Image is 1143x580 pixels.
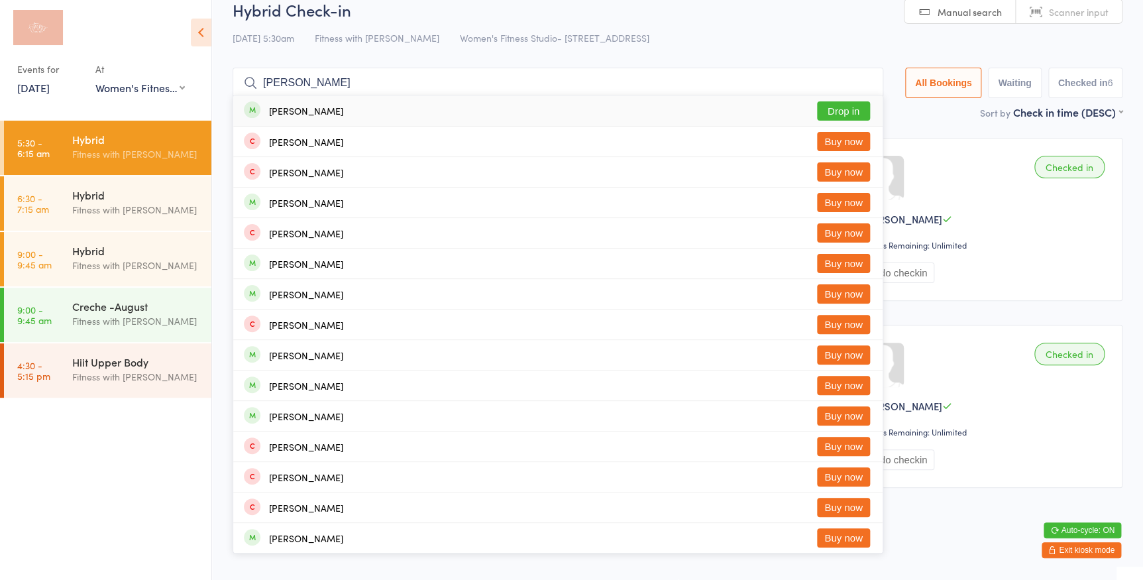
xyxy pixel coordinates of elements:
div: Check in time (DESC) [1013,105,1122,119]
button: Undo checkin [859,262,934,283]
label: Sort by [980,106,1010,119]
div: Classes Remaining: Unlimited [859,239,1109,251]
div: [PERSON_NAME] [269,502,343,513]
button: Buy now [817,467,870,487]
button: Buy now [817,162,870,182]
span: Fitness with [PERSON_NAME] [315,31,439,44]
div: [PERSON_NAME] [269,228,343,239]
div: Women's Fitness Studio- [STREET_ADDRESS] [95,80,185,95]
button: Undo checkin [859,449,934,470]
button: All Bookings [905,68,982,98]
button: Buy now [817,254,870,273]
div: Classes Remaining: Unlimited [859,426,1109,437]
button: Buy now [817,345,870,365]
div: [PERSON_NAME] [269,380,343,391]
a: 9:00 -9:45 amHybridFitness with [PERSON_NAME] [4,232,211,286]
button: Buy now [817,406,870,426]
div: [PERSON_NAME] [269,198,343,208]
time: 6:30 - 7:15 am [17,193,49,214]
div: Hiit Upper Body [72,355,200,369]
span: [PERSON_NAME] [863,399,942,413]
div: [PERSON_NAME] [269,289,343,300]
div: Checked in [1034,343,1105,365]
button: Buy now [817,223,870,243]
div: Fitness with [PERSON_NAME] [72,314,200,329]
a: 5:30 -6:15 amHybridFitness with [PERSON_NAME] [4,121,211,175]
button: Auto-cycle: ON [1044,522,1121,538]
button: Buy now [817,498,870,517]
a: 4:30 -5:15 pmHiit Upper BodyFitness with [PERSON_NAME] [4,343,211,398]
img: Fitness with Zoe [13,10,63,45]
div: Fitness with [PERSON_NAME] [72,202,200,217]
a: 9:00 -9:45 amCreche -AugustFitness with [PERSON_NAME] [4,288,211,342]
button: Buy now [817,315,870,334]
div: [PERSON_NAME] [269,472,343,483]
a: [DATE] [17,80,50,95]
div: 6 [1107,78,1113,88]
time: 4:30 - 5:15 pm [17,360,50,381]
div: [PERSON_NAME] [269,319,343,330]
div: [PERSON_NAME] [269,411,343,422]
div: Hybrid [72,243,200,258]
div: [PERSON_NAME] [269,137,343,147]
div: Events for [17,58,82,80]
div: Fitness with [PERSON_NAME] [72,258,200,273]
button: Buy now [817,284,870,304]
time: 5:30 - 6:15 am [17,137,50,158]
div: [PERSON_NAME] [269,350,343,361]
div: Hybrid [72,132,200,146]
time: 9:00 - 9:45 am [17,249,52,270]
div: [PERSON_NAME] [269,441,343,452]
button: Drop in [817,101,870,121]
button: Checked in6 [1048,68,1123,98]
div: [PERSON_NAME] [269,259,343,269]
button: Buy now [817,132,870,151]
span: Women's Fitness Studio- [STREET_ADDRESS] [460,31,649,44]
div: Hybrid [72,188,200,202]
input: Search [233,68,883,98]
span: [DATE] 5:30am [233,31,294,44]
div: [PERSON_NAME] [269,167,343,178]
div: Checked in [1034,156,1105,178]
button: Buy now [817,528,870,548]
div: Fitness with [PERSON_NAME] [72,369,200,384]
div: [PERSON_NAME] [269,105,343,116]
span: Scanner input [1049,5,1109,19]
a: 6:30 -7:15 amHybridFitness with [PERSON_NAME] [4,176,211,231]
div: [PERSON_NAME] [269,533,343,544]
span: Manual search [938,5,1002,19]
button: Exit kiosk mode [1042,542,1121,558]
span: [PERSON_NAME] [863,212,942,226]
div: At [95,58,185,80]
button: Buy now [817,193,870,212]
button: Waiting [988,68,1041,98]
div: Creche -August [72,299,200,314]
div: Fitness with [PERSON_NAME] [72,146,200,162]
button: Buy now [817,437,870,456]
time: 9:00 - 9:45 am [17,304,52,325]
button: Buy now [817,376,870,395]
